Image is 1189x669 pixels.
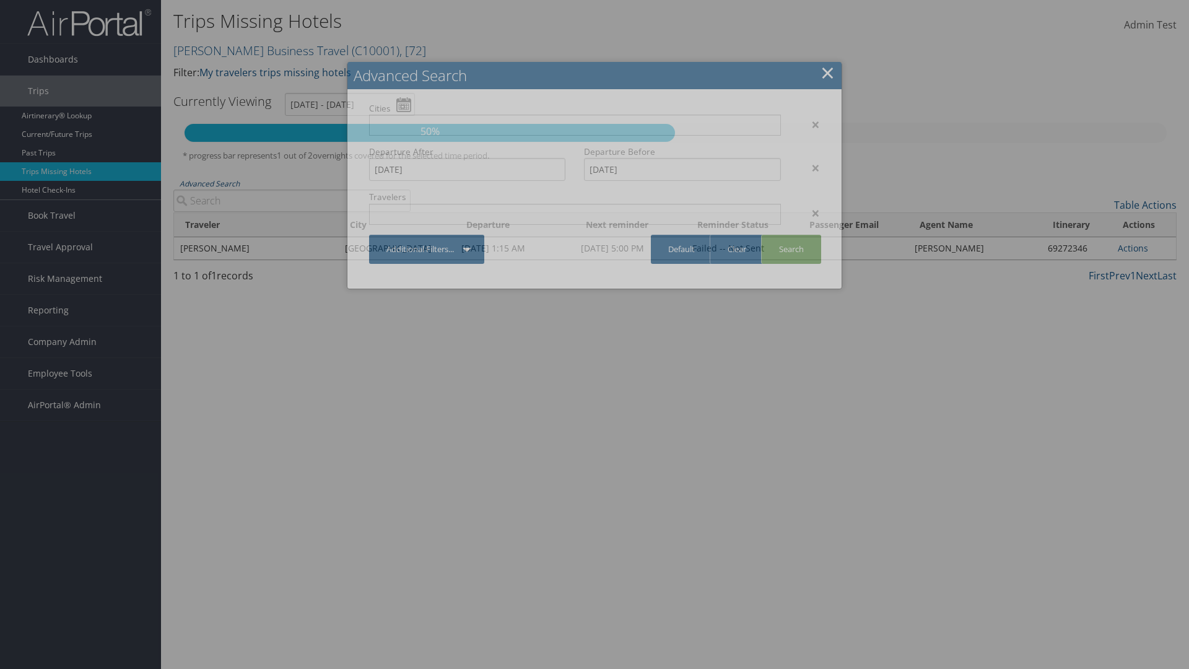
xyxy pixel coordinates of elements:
label: Travelers [369,191,781,203]
a: Search [761,235,821,264]
a: Clear [710,235,764,264]
div: × [790,160,829,175]
a: Additional Filters... [369,235,484,264]
h2: Advanced Search [347,62,842,89]
div: × [790,117,829,132]
label: Departure After [369,146,565,158]
label: Departure Before [584,146,780,158]
a: Close [821,60,835,85]
div: × [790,206,829,221]
label: Cities [369,102,781,115]
a: Default [651,235,712,264]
